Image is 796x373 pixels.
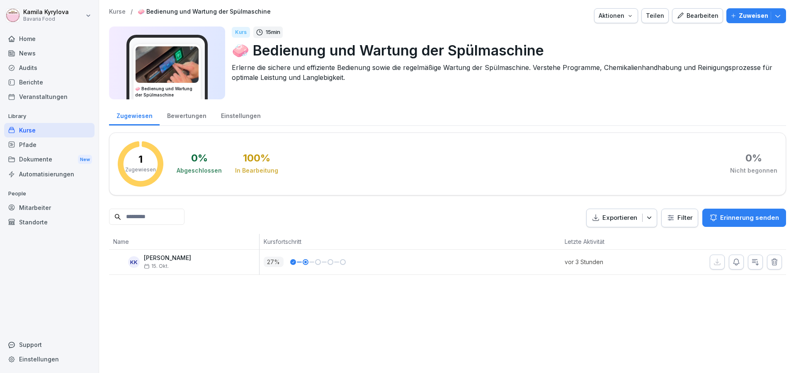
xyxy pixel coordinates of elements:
[4,352,95,366] a: Einstellungen
[739,11,768,20] p: Zuweisen
[23,9,69,16] p: Kamila Kyrylova
[4,89,95,104] a: Veranstaltungen
[726,8,786,23] button: Zuweisen
[4,46,95,60] a: News
[109,104,160,125] a: Zugewiesen
[113,237,255,246] p: Name
[109,8,126,15] a: Kurse
[125,166,156,173] p: Zugewiesen
[586,209,657,227] button: Exportieren
[232,63,779,82] p: Erlerne die sichere und effiziente Bedienung sowie die regelmäßige Wartung der Spülmaschine. Vers...
[138,8,271,15] a: 🧼 Bedienung und Wartung der Spülmaschine
[720,213,779,222] p: Erinnerung senden
[177,166,222,175] div: Abgeschlossen
[565,237,650,246] p: Letzte Aktivität
[136,46,199,83] img: hcrdr45r0dq7sapxekt8mety.png
[160,104,214,125] a: Bewertungen
[128,256,140,268] div: KK
[232,27,250,38] div: Kurs
[23,16,69,22] p: Bavaria Food
[78,155,92,164] div: New
[138,154,143,164] p: 1
[667,214,693,222] div: Filter
[4,187,95,200] p: People
[243,153,270,163] div: 100 %
[4,137,95,152] a: Pfade
[672,8,723,23] button: Bearbeiten
[730,166,777,175] div: Nicht begonnen
[4,200,95,215] a: Mitarbeiter
[565,257,655,266] p: vor 3 Stunden
[602,213,637,223] p: Exportieren
[232,40,779,61] p: 🧼 Bedienung und Wartung der Spülmaschine
[4,60,95,75] a: Audits
[594,8,638,23] button: Aktionen
[599,11,633,20] div: Aktionen
[4,152,95,167] div: Dokumente
[235,166,278,175] div: In Bearbeitung
[641,8,669,23] button: Teilen
[4,110,95,123] p: Library
[4,152,95,167] a: DokumenteNew
[191,153,208,163] div: 0 %
[646,11,664,20] div: Teilen
[131,8,133,15] p: /
[4,123,95,137] a: Kurse
[4,167,95,181] a: Automatisierungen
[677,11,718,20] div: Bearbeiten
[264,237,444,246] p: Kursfortschritt
[264,257,284,267] p: 27 %
[4,31,95,46] a: Home
[135,86,199,98] h3: 🧼 Bedienung und Wartung der Spülmaschine
[214,104,268,125] a: Einstellungen
[4,75,95,89] a: Berichte
[266,28,280,36] p: 15 min
[702,209,786,227] button: Erinnerung senden
[4,215,95,229] a: Standorte
[745,153,762,163] div: 0 %
[662,209,698,227] button: Filter
[144,263,169,269] span: 15. Okt.
[144,255,191,262] p: [PERSON_NAME]
[4,337,95,352] div: Support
